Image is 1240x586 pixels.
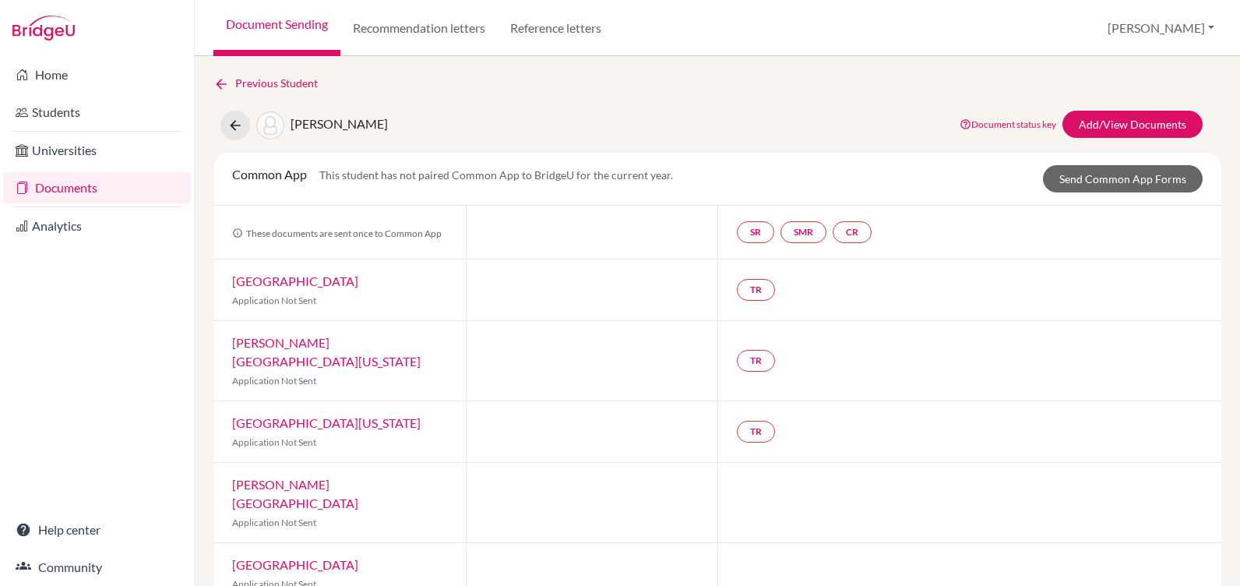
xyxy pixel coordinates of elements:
[737,350,775,372] a: TR
[833,221,872,243] a: CR
[232,274,358,288] a: [GEOGRAPHIC_DATA]
[780,221,826,243] a: SMR
[232,415,421,430] a: [GEOGRAPHIC_DATA][US_STATE]
[737,221,774,243] a: SR
[3,514,191,545] a: Help center
[737,421,775,443] a: TR
[1062,111,1203,138] a: Add/View Documents
[232,228,442,239] span: These documents are sent once to Common App
[737,279,775,301] a: TR
[213,75,330,92] a: Previous Student
[232,436,316,448] span: Application Not Sent
[232,557,358,572] a: [GEOGRAPHIC_DATA]
[319,168,673,182] span: This student has not paired Common App to BridgeU for the current year.
[1101,13,1221,43] button: [PERSON_NAME]
[3,135,191,166] a: Universities
[291,116,388,131] span: [PERSON_NAME]
[3,97,191,128] a: Students
[232,375,316,387] span: Application Not Sent
[3,210,191,242] a: Analytics
[232,295,316,306] span: Application Not Sent
[232,335,421,369] a: [PERSON_NAME][GEOGRAPHIC_DATA][US_STATE]
[12,16,75,41] img: Bridge-U
[232,167,307,182] span: Common App
[1043,165,1203,192] a: Send Common App Forms
[3,172,191,203] a: Documents
[3,552,191,583] a: Community
[3,59,191,90] a: Home
[960,118,1056,130] a: Document status key
[232,477,358,510] a: [PERSON_NAME][GEOGRAPHIC_DATA]
[232,517,316,528] span: Application Not Sent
